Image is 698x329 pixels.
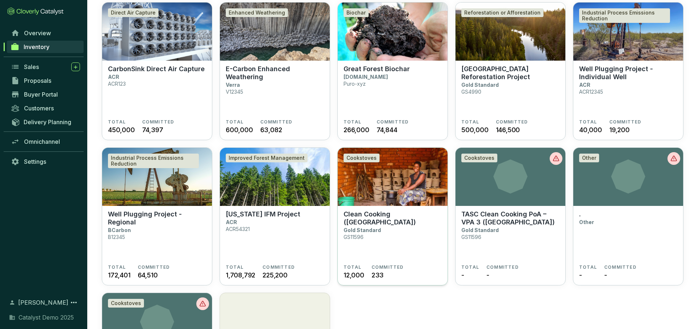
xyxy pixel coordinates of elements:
[456,3,565,61] img: Great Oaks Reforestation Project
[337,2,448,140] a: Great Forest BiocharBiocharGreat Forest Biochar[DOMAIN_NAME]Puro-xyzTOTAL266,000COMMITTED74,844
[609,125,630,135] span: 19,200
[579,82,590,88] p: ACR
[344,74,388,80] p: [DOMAIN_NAME]
[226,125,253,135] span: 600,000
[7,41,84,53] a: Inventory
[142,125,163,135] span: 74,397
[108,65,205,73] p: CarbonSink Direct Air Capture
[496,119,528,125] span: COMMITTED
[609,119,642,125] span: COMMITTED
[579,270,582,280] span: -
[372,270,384,280] span: 233
[344,264,361,270] span: TOTAL
[455,147,566,285] a: CookstovesTASC Clean Cooking PoA – VPA 3 ([GEOGRAPHIC_DATA])Gold StandardGS11596TOTAL-COMMITTED-
[573,3,683,61] img: Well Plugging Project - Individual Well
[226,65,324,81] p: E-Carbon Enhanced Weathering
[220,2,330,140] a: E-Carbon Enhanced WeatheringEnhanced WeatheringE-Carbon Enhanced WeatheringVerraV12345TOTAL600,00...
[573,2,683,140] a: Well Plugging Project - Individual WellIndustrial Process Emissions ReductionWell Plugging Projec...
[461,65,559,81] p: [GEOGRAPHIC_DATA] Reforestation Project
[108,299,144,308] div: Cookstoves
[260,119,293,125] span: COMMITTED
[344,227,381,233] p: Gold Standard
[24,43,49,50] span: Inventory
[579,210,581,218] p: .
[24,91,58,98] span: Buyer Portal
[461,125,489,135] span: 500,000
[262,264,295,270] span: COMMITTED
[108,119,126,125] span: TOTAL
[344,65,410,73] p: Great Forest Biochar
[19,313,74,322] span: Catalyst Demo 2025
[226,89,243,95] p: V12345
[344,234,364,240] p: GS11596
[461,119,479,125] span: TOTAL
[579,154,599,162] div: Other
[24,29,51,37] span: Overview
[7,61,84,73] a: Sales
[344,8,369,17] div: Biochar
[7,116,84,128] a: Delivery Planning
[260,125,282,135] span: 63,082
[344,125,369,135] span: 266,000
[24,158,46,165] span: Settings
[102,148,212,206] img: Well Plugging Project - Regional
[102,3,212,61] img: CarbonSink Direct Air Capture
[18,298,68,307] span: [PERSON_NAME]
[7,135,84,148] a: Omnichannel
[461,89,481,95] p: GS4990
[496,125,520,135] span: 146,500
[138,270,158,280] span: 64,510
[24,63,39,70] span: Sales
[7,102,84,114] a: Customers
[461,270,464,280] span: -
[579,125,602,135] span: 40,000
[108,125,135,135] span: 450,000
[338,3,448,61] img: Great Forest Biochar
[461,234,481,240] p: GS11596
[108,234,125,240] p: B12345
[344,270,364,280] span: 12,000
[344,210,442,226] p: Clean Cooking ([GEOGRAPHIC_DATA])
[7,155,84,168] a: Settings
[226,8,288,17] div: Enhanced Weathering
[377,119,409,125] span: COMMITTED
[604,270,607,280] span: -
[461,210,559,226] p: TASC Clean Cooking PoA – VPA 3 ([GEOGRAPHIC_DATA])
[7,74,84,87] a: Proposals
[220,147,330,285] a: Georgia IFM ProjectImproved Forest Management[US_STATE] IFM ProjectACRACR54321TOTAL1,708,792COMMI...
[220,148,330,206] img: Georgia IFM Project
[461,8,543,17] div: Reforestation or Afforestation
[226,154,308,162] div: Improved Forest Management
[579,119,597,125] span: TOTAL
[226,219,237,225] p: ACR
[344,81,366,87] p: Puro-xyz
[486,264,519,270] span: COMMITTED
[461,227,499,233] p: Gold Standard
[220,3,330,61] img: E-Carbon Enhanced Weathering
[579,264,597,270] span: TOTAL
[226,270,255,280] span: 1,708,792
[486,270,489,280] span: -
[24,105,54,112] span: Customers
[7,88,84,101] a: Buyer Portal
[262,270,288,280] span: 225,200
[604,264,637,270] span: COMMITTED
[338,148,448,206] img: Clean Cooking (Zambia)
[108,81,126,87] p: ACR123
[455,2,566,140] a: Great Oaks Reforestation ProjectReforestation or Afforestation[GEOGRAPHIC_DATA] Reforestation Pro...
[461,154,497,162] div: Cookstoves
[337,147,448,285] a: Clean Cooking (Zambia)CookstovesClean Cooking ([GEOGRAPHIC_DATA])Gold StandardGS11596TOTAL12,000C...
[24,118,71,126] span: Delivery Planning
[579,219,594,225] p: Other
[102,147,212,285] a: Well Plugging Project - RegionalIndustrial Process Emissions ReductionWell Plugging Project - Reg...
[461,264,479,270] span: TOTAL
[344,119,361,125] span: TOTAL
[344,154,380,162] div: Cookstoves
[573,147,683,285] a: Other.OtherTOTAL-COMMITTED-
[108,270,131,280] span: 172,401
[142,119,174,125] span: COMMITTED
[108,264,126,270] span: TOTAL
[461,82,499,88] p: Gold Standard
[579,89,603,95] p: ACR12345
[138,264,170,270] span: COMMITTED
